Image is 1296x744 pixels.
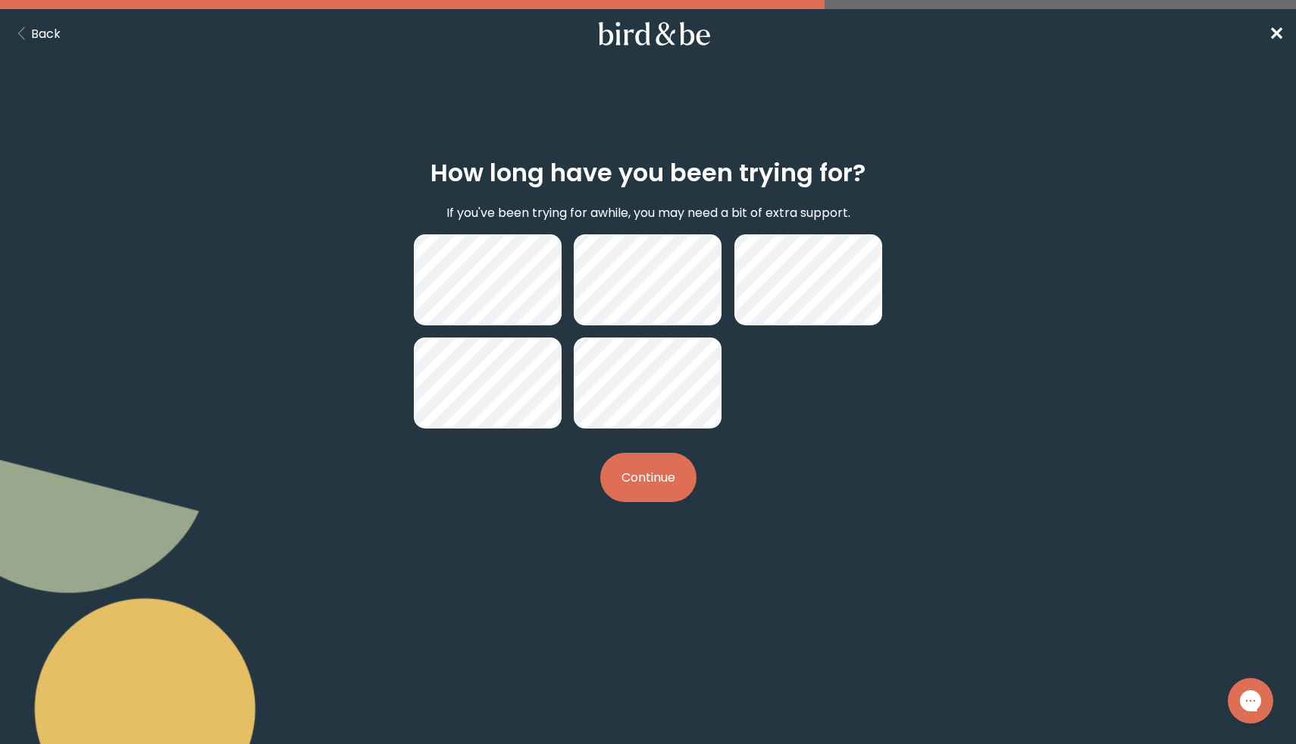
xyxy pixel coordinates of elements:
span: ✕ [1269,21,1284,46]
p: If you've been trying for awhile, you may need a bit of extra support. [446,203,850,222]
button: Continue [600,453,697,502]
button: Back Button [12,24,61,43]
h2: How long have you been trying for? [430,155,866,191]
a: ✕ [1269,20,1284,47]
iframe: Gorgias live chat messenger [1220,673,1281,729]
